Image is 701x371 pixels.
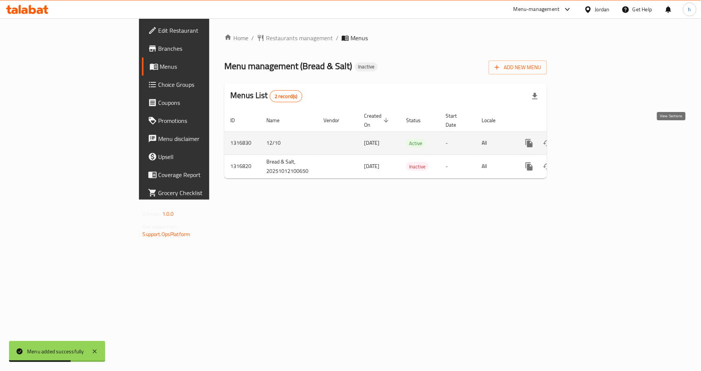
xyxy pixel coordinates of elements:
[230,116,245,125] span: ID
[688,5,691,14] span: h
[159,152,250,161] span: Upsell
[142,166,256,184] a: Coverage Report
[364,161,379,171] span: [DATE]
[142,58,256,76] a: Menus
[142,21,256,39] a: Edit Restaurant
[495,63,541,72] span: Add New Menu
[266,116,289,125] span: Name
[514,109,598,132] th: Actions
[538,157,556,176] button: Change Status
[270,93,302,100] span: 2 record(s)
[406,139,425,148] span: Active
[224,58,352,74] span: Menu management ( Bread & Salt )
[160,62,250,71] span: Menus
[260,132,317,154] td: 12/10
[446,111,467,129] span: Start Date
[143,209,161,219] span: Version:
[159,134,250,143] span: Menu disclaimer
[489,61,547,74] button: Add New Menu
[142,184,256,202] a: Grocery Checklist
[364,138,379,148] span: [DATE]
[476,154,514,178] td: All
[224,33,547,42] nav: breadcrumb
[406,162,429,171] span: Inactive
[159,170,250,179] span: Coverage Report
[270,90,302,102] div: Total records count
[520,134,538,152] button: more
[159,98,250,107] span: Coupons
[476,132,514,154] td: All
[355,64,378,70] span: Inactive
[143,222,177,232] span: Get support on:
[482,116,505,125] span: Locale
[266,33,333,42] span: Restaurants management
[143,229,190,239] a: Support.OpsPlatform
[142,148,256,166] a: Upsell
[142,94,256,112] a: Coupons
[440,154,476,178] td: -
[364,111,391,129] span: Created On
[514,5,560,14] div: Menu-management
[162,209,174,219] span: 1.0.0
[224,109,598,179] table: enhanced table
[526,87,544,105] div: Export file
[355,62,378,71] div: Inactive
[350,33,368,42] span: Menus
[323,116,349,125] span: Vendor
[159,188,250,197] span: Grocery Checklist
[595,5,610,14] div: Jordan
[159,44,250,53] span: Branches
[159,26,250,35] span: Edit Restaurant
[230,90,302,102] h2: Menus List
[336,33,338,42] li: /
[260,154,317,178] td: Bread & Salt, 20251012100650
[159,80,250,89] span: Choice Groups
[142,76,256,94] a: Choice Groups
[257,33,333,42] a: Restaurants management
[520,157,538,176] button: more
[406,116,431,125] span: Status
[27,347,84,356] div: Menu added successfully
[440,132,476,154] td: -
[142,130,256,148] a: Menu disclaimer
[159,116,250,125] span: Promotions
[142,39,256,58] a: Branches
[142,112,256,130] a: Promotions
